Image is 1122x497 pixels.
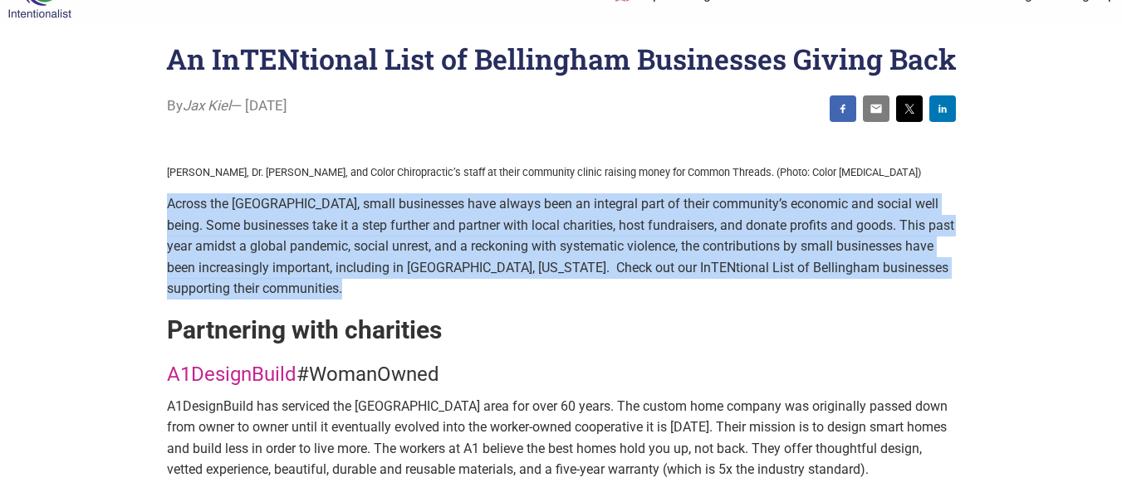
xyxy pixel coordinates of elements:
span: By — [DATE] [167,95,287,117]
a: A1DesignBuild [167,363,296,386]
h1: An InTENtional List of Bellingham Businesses Giving Back [166,40,957,77]
img: facebook sharing button [836,102,850,115]
strong: Partnering with charities [167,315,442,344]
i: Jax Kiel [183,97,231,114]
h4: #WomanOwned [167,361,956,389]
img: twitter sharing button [903,102,916,115]
img: linkedin sharing button [936,102,949,115]
sub: [PERSON_NAME], Dr. [PERSON_NAME], and Color Chiropractic’s staff at their community clinic raisin... [167,166,921,178]
p: Across the [GEOGRAPHIC_DATA], small businesses have always been an integral part of their communi... [167,193,956,300]
img: email sharing button [870,102,883,115]
p: A1DesignBuild has serviced the [GEOGRAPHIC_DATA] area for over 60 years. The custom home company ... [167,396,956,480]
